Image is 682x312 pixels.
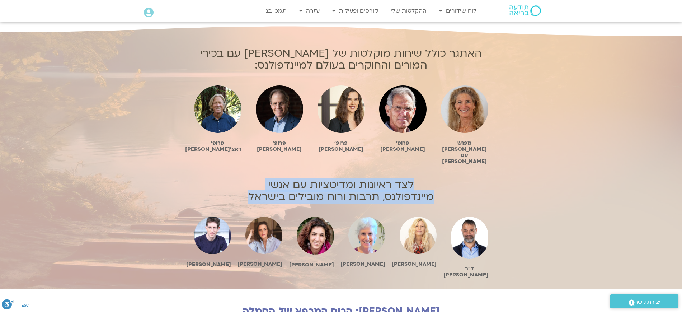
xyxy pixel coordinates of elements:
[297,262,334,268] h2: [PERSON_NAME]
[318,140,365,152] h2: פרופ׳ [PERSON_NAME]
[635,297,660,307] span: יצירת קשר
[245,261,282,267] h2: [PERSON_NAME]
[451,266,488,278] h2: ד״ר [PERSON_NAME]
[256,140,303,152] h2: פרופ׳ [PERSON_NAME]
[296,4,323,18] a: עזרה
[441,140,488,164] h2: מפגש [PERSON_NAME] עם [PERSON_NAME]
[436,4,480,18] a: לוח שידורים
[509,5,541,16] img: תודעה בריאה
[261,4,290,18] a: תמכו בנו
[194,261,231,267] h2: [PERSON_NAME]
[187,47,495,71] h2: האתגר כולל שיחות מוקלטות של [PERSON_NAME] עם בכירי המורים והחוקרים בעולם למיינדפולנס:
[329,4,382,18] a: קורסים ופעילות
[610,294,678,308] a: יצירת קשר
[348,261,385,267] h2: [PERSON_NAME]
[400,261,437,267] h2: [PERSON_NAME]
[387,4,430,18] a: ההקלטות שלי
[379,140,427,152] h2: פרופ׳ [PERSON_NAME]
[194,140,241,152] h2: פרופ׳ דאצ׳[PERSON_NAME]
[187,179,495,202] h2: לצד ראיונות ומדיטציות עם אנשי מיינדפולנס, תרבות ורוח מובילים בישראל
